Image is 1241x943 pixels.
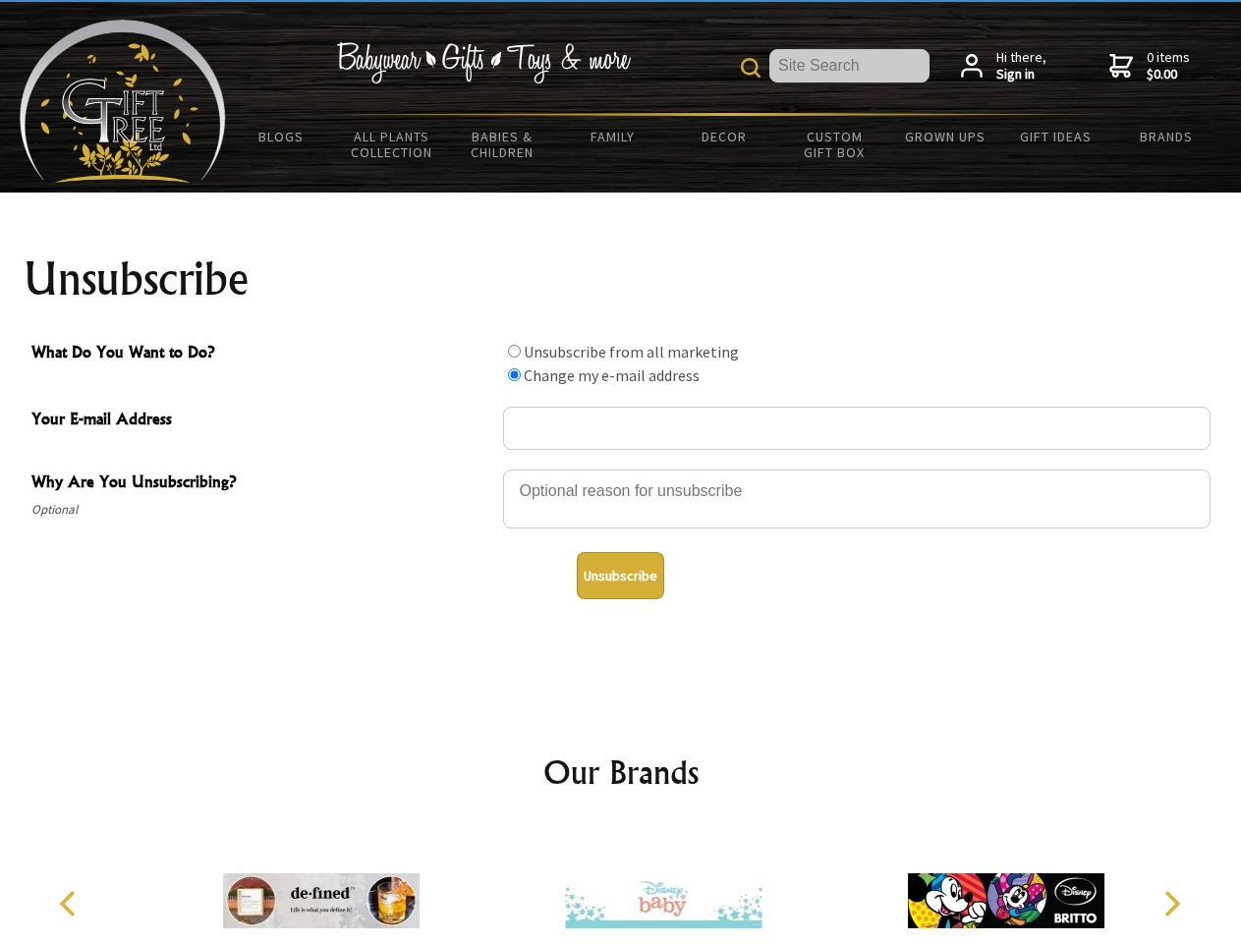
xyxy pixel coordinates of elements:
a: BLOGS [226,116,337,157]
a: All Plants Collection [337,116,448,173]
input: What Do You Want to Do? [508,368,521,381]
a: Gift Ideas [1000,116,1111,157]
h1: Unsubscribe [24,255,1218,303]
input: What Do You Want to Do? [508,345,521,358]
button: Unsubscribe [577,552,664,599]
textarea: Why Are You Unsubscribing? [503,470,1211,528]
label: Unsubscribe from all marketing [524,342,739,361]
a: Family [558,116,669,157]
label: Change my e-mail address [524,365,700,385]
span: Why Are You Unsubscribing? [31,470,493,498]
span: Your E-mail Address [31,407,493,435]
a: 0 items$0.00 [1109,49,1190,83]
button: Previous [49,882,92,925]
img: Babywear - Gifts - Toys & more [336,42,631,83]
strong: $0.00 [1147,66,1190,83]
a: Brands [1111,116,1222,157]
a: Hi there,Sign in [961,49,1046,83]
button: Next [1150,882,1193,925]
input: Your E-mail Address [503,407,1211,450]
a: Decor [668,116,779,157]
span: Hi there, [996,49,1046,83]
input: Site Search [769,49,930,83]
a: Grown Ups [889,116,1000,157]
span: Optional [31,498,493,522]
h2: Our Brands [39,749,1203,796]
img: Babyware - Gifts - Toys and more... [20,20,226,183]
span: 0 items [1147,48,1190,83]
strong: Sign in [996,66,1046,83]
a: Custom Gift Box [779,116,890,173]
span: What Do You Want to Do? [31,340,493,368]
img: product search [741,58,761,78]
a: Babies & Children [447,116,558,173]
